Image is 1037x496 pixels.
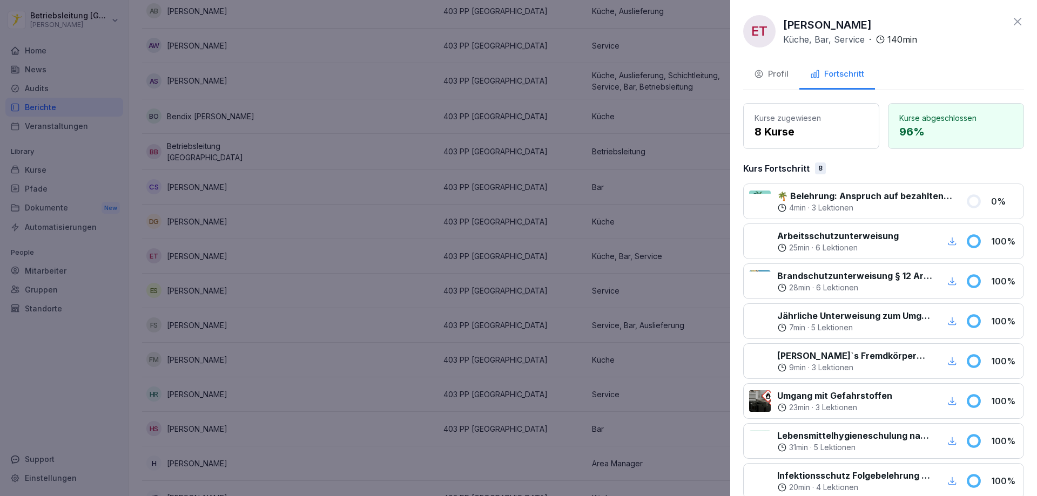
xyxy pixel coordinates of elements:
p: 🌴 Belehrung: Anspruch auf bezahlten Erholungsurlaub und [PERSON_NAME] [777,189,953,202]
p: Brandschutzunterweisung § 12 ArbSchG [777,269,932,282]
p: Küche, Bar, Service [783,33,865,46]
p: 3 Lektionen [812,362,853,373]
p: 6 Lektionen [816,242,858,253]
div: · [777,282,932,293]
div: · [777,202,953,213]
p: 4 Lektionen [816,482,858,493]
p: 3 Lektionen [812,202,853,213]
div: · [777,362,932,373]
div: Profil [754,68,789,80]
div: ET [743,15,776,47]
div: · [777,322,932,333]
p: 100 % [991,474,1018,487]
p: Umgang mit Gefahrstoffen [777,389,892,402]
div: 8 [815,162,826,174]
p: 100 % [991,355,1018,368]
p: 0 % [991,195,1018,208]
p: [PERSON_NAME]`s Fremdkörpermanagement [777,349,932,362]
p: Infektionsschutz Folgebelehrung (nach §43 IfSG) [777,469,932,482]
p: 140 min [887,33,917,46]
p: Kurs Fortschritt [743,162,810,175]
p: 8 Kurse [755,124,868,140]
p: 5 Lektionen [814,442,856,453]
div: · [777,242,899,253]
button: Profil [743,60,799,90]
p: 4 min [789,202,806,213]
p: 25 min [789,242,810,253]
button: Fortschritt [799,60,875,90]
p: 100 % [991,434,1018,447]
p: 5 Lektionen [811,322,853,333]
p: 7 min [789,322,805,333]
p: 9 min [789,362,806,373]
div: Fortschritt [810,68,864,80]
p: 96 % [899,124,1013,140]
p: 100 % [991,315,1018,328]
p: Kurse abgeschlossen [899,112,1013,124]
div: · [777,402,892,413]
p: Jährliche Unterweisung zum Umgang mit Schankanlagen [777,309,932,322]
div: · [777,442,932,453]
p: 23 min [789,402,810,413]
p: Lebensmittelhygieneschulung nach EU-Verordnung (EG) Nr. 852 / 2004 [777,429,932,442]
p: 20 min [789,482,810,493]
div: · [777,482,932,493]
p: 31 min [789,442,808,453]
p: 3 Lektionen [816,402,857,413]
p: 100 % [991,275,1018,288]
p: [PERSON_NAME] [783,17,872,33]
p: Arbeitsschutzunterweisung [777,229,899,242]
p: Kurse zugewiesen [755,112,868,124]
div: · [783,33,917,46]
p: 100 % [991,395,1018,407]
p: 28 min [789,282,810,293]
p: 100 % [991,235,1018,248]
p: 6 Lektionen [816,282,858,293]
